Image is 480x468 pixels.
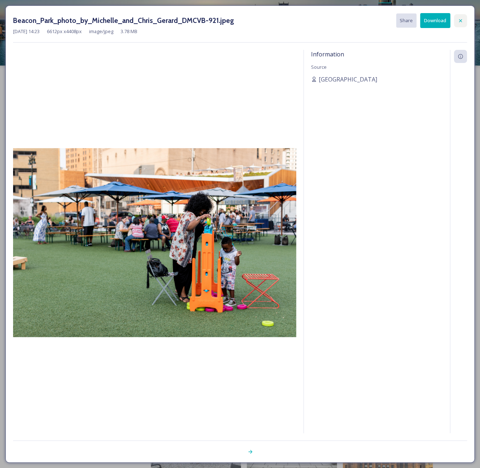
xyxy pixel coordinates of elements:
[420,13,450,28] button: Download
[13,148,296,337] img: Beacon_Park_photo_by_Michelle_and_Chris_Gerard_DMCVB-921.jpeg
[47,28,82,35] span: 6612 px x 4408 px
[311,64,327,70] span: Source
[319,75,377,84] span: [GEOGRAPHIC_DATA]
[396,13,416,28] button: Share
[13,28,40,35] span: [DATE] 14:23
[121,28,137,35] span: 3.78 MB
[13,15,234,26] h3: Beacon_Park_photo_by_Michelle_and_Chris_Gerard_DMCVB-921.jpeg
[311,50,344,58] span: Information
[89,28,113,35] span: image/jpeg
